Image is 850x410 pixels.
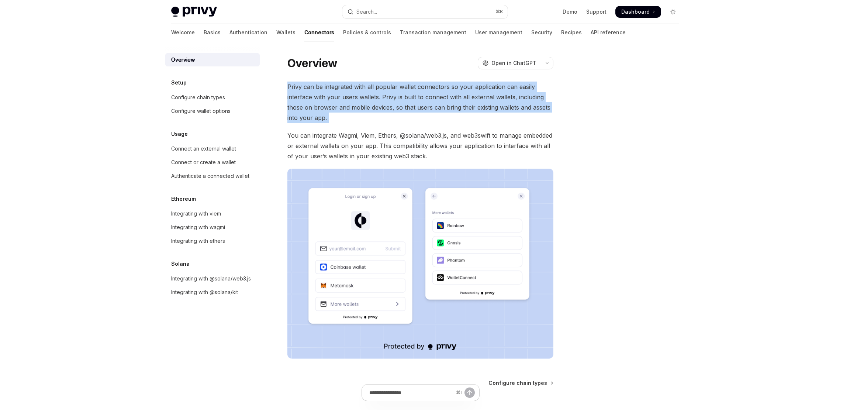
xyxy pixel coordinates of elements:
[171,288,238,297] div: Integrating with @solana/kit
[488,379,547,387] span: Configure chain types
[287,56,337,70] h1: Overview
[165,169,260,183] a: Authenticate a connected wallet
[171,274,251,283] div: Integrating with @solana/web3.js
[165,53,260,66] a: Overview
[287,82,553,123] span: Privy can be integrated with all popular wallet connectors so your application can easily interfa...
[488,379,553,387] a: Configure chain types
[165,142,260,155] a: Connect an external wallet
[165,104,260,118] a: Configure wallet options
[591,24,626,41] a: API reference
[171,172,249,180] div: Authenticate a connected wallet
[171,223,225,232] div: Integrating with wagmi
[400,24,466,41] a: Transaction management
[621,8,650,15] span: Dashboard
[615,6,661,18] a: Dashboard
[171,237,225,245] div: Integrating with ethers
[165,207,260,220] a: Integrating with viem
[495,9,503,15] span: ⌘ K
[475,24,522,41] a: User management
[171,209,221,218] div: Integrating with viem
[531,24,552,41] a: Security
[165,156,260,169] a: Connect or create a wallet
[171,144,236,153] div: Connect an external wallet
[171,24,195,41] a: Welcome
[165,234,260,248] a: Integrating with ethers
[171,107,231,116] div: Configure wallet options
[276,24,296,41] a: Wallets
[287,169,553,359] img: Connectors3
[165,91,260,104] a: Configure chain types
[165,221,260,234] a: Integrating with wagmi
[304,24,334,41] a: Connectors
[287,130,553,161] span: You can integrate Wagmi, Viem, Ethers, @solana/web3.js, and web3swift to manage embedded or exter...
[561,24,582,41] a: Recipes
[171,158,236,167] div: Connect or create a wallet
[229,24,267,41] a: Authentication
[171,130,188,138] h5: Usage
[204,24,221,41] a: Basics
[171,7,217,17] img: light logo
[165,286,260,299] a: Integrating with @solana/kit
[464,387,475,398] button: Send message
[171,259,190,268] h5: Solana
[586,8,607,15] a: Support
[171,55,195,64] div: Overview
[369,385,453,401] input: Ask a question...
[165,272,260,285] a: Integrating with @solana/web3.js
[171,93,225,102] div: Configure chain types
[343,24,391,41] a: Policies & controls
[171,194,196,203] h5: Ethereum
[491,59,536,67] span: Open in ChatGPT
[356,7,377,16] div: Search...
[171,78,187,87] h5: Setup
[667,6,679,18] button: Toggle dark mode
[478,57,541,69] button: Open in ChatGPT
[563,8,577,15] a: Demo
[342,5,508,18] button: Open search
